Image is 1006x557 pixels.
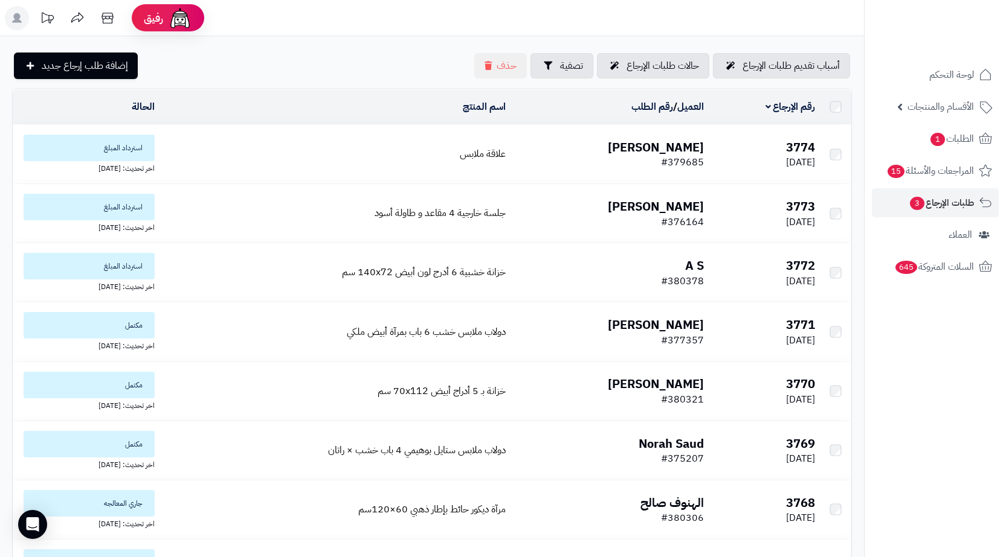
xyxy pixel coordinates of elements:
[627,59,699,73] span: حالات طلبات الإرجاع
[32,6,62,33] a: تحديثات المنصة
[786,197,815,215] b: 3773
[460,147,506,161] a: علاقة ملابس
[886,162,974,179] span: المراجعات والأسئلة
[144,11,163,25] span: رفيق
[924,28,995,54] img: logo-2.png
[661,155,704,170] span: #379685
[872,124,999,153] a: الطلبات1
[910,197,924,210] span: 3
[18,510,47,539] div: Open Intercom Messenger
[358,502,506,517] a: مرآة ديكور حائط بإطار ذهبي 60×120سم
[42,59,128,73] span: إضافة طلب إرجاع جديد
[872,220,999,249] a: العملاء
[511,89,709,124] td: /
[18,517,155,529] div: اخر تحديث: [DATE]
[24,194,155,220] span: استرداد المبلغ
[786,215,815,229] span: [DATE]
[631,100,673,114] a: رقم الطلب
[786,333,815,348] span: [DATE]
[786,511,815,525] span: [DATE]
[347,325,506,339] a: دولاب ملابس خشب 6 باب بمرآة أبيض ملكي
[786,155,815,170] span: [DATE]
[661,215,704,229] span: #376164
[24,253,155,279] span: استرداد المبلغ
[530,53,593,78] button: تصفية
[895,261,918,274] span: 645
[786,451,815,466] span: [DATE]
[661,511,704,525] span: #380306
[661,451,704,466] span: #375207
[18,457,155,470] div: اخر تحديث: [DATE]
[24,135,155,161] span: استرداد المبلغ
[661,333,704,348] span: #377357
[888,165,905,178] span: 15
[872,252,999,281] a: السلات المتروكة645
[786,138,815,156] b: 3774
[597,53,709,78] a: حالات طلبات الإرجاع
[894,258,974,275] span: السلات المتروكة
[18,220,155,233] div: اخر تحديث: [DATE]
[474,53,527,78] button: حذف
[328,443,506,457] a: دولاب ملابس ستايل بوهيمي 4 باب خشب × راتان
[786,316,815,334] b: 3771
[661,392,704,407] span: #380321
[608,316,704,334] b: [PERSON_NAME]
[132,100,155,114] a: الحالة
[908,98,974,115] span: الأقسام والمنتجات
[24,372,155,398] span: مكتمل
[375,206,506,220] a: جلسة خارجية 4 مقاعد و طاولة أسود
[640,494,704,512] b: الهنوف صالح
[909,194,974,211] span: طلبات الإرجاع
[18,339,155,351] div: اخر تحديث: [DATE]
[949,226,972,243] span: العملاء
[786,256,815,275] b: 3772
[497,59,517,73] span: حذف
[168,6,192,30] img: ai-face.png
[872,60,999,89] a: لوحة التحكم
[342,265,506,279] a: خزانة خشبية 6 أدرج لون أبيض 140x72 سم
[872,188,999,217] a: طلبات الإرجاع3
[378,384,506,398] a: خزانة بـ 5 أدراج أبيض ‎70x112 سم‏
[766,100,816,114] a: رقم الإرجاع
[743,59,840,73] span: أسباب تقديم طلبات الإرجاع
[463,100,506,114] a: اسم المنتج
[930,133,945,146] span: 1
[786,274,815,288] span: [DATE]
[929,66,974,83] span: لوحة التحكم
[786,494,815,512] b: 3768
[608,197,704,215] b: [PERSON_NAME]
[639,434,704,453] b: Norah Saud
[677,100,704,114] a: العميل
[24,490,155,517] span: جاري المعالجه
[685,256,704,275] b: A S
[786,434,815,453] b: 3769
[713,53,850,78] a: أسباب تقديم طلبات الإرجاع
[786,392,815,407] span: [DATE]
[18,279,155,292] div: اخر تحديث: [DATE]
[24,312,155,339] span: مكتمل
[608,375,704,393] b: [PERSON_NAME]
[18,398,155,411] div: اخر تحديث: [DATE]
[608,138,704,156] b: [PERSON_NAME]
[560,59,583,73] span: تصفية
[661,274,704,288] span: #380378
[24,431,155,457] span: مكتمل
[14,53,138,79] a: إضافة طلب إرجاع جديد
[929,130,974,147] span: الطلبات
[872,156,999,185] a: المراجعات والأسئلة15
[18,161,155,174] div: اخر تحديث: [DATE]
[786,375,815,393] b: 3770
